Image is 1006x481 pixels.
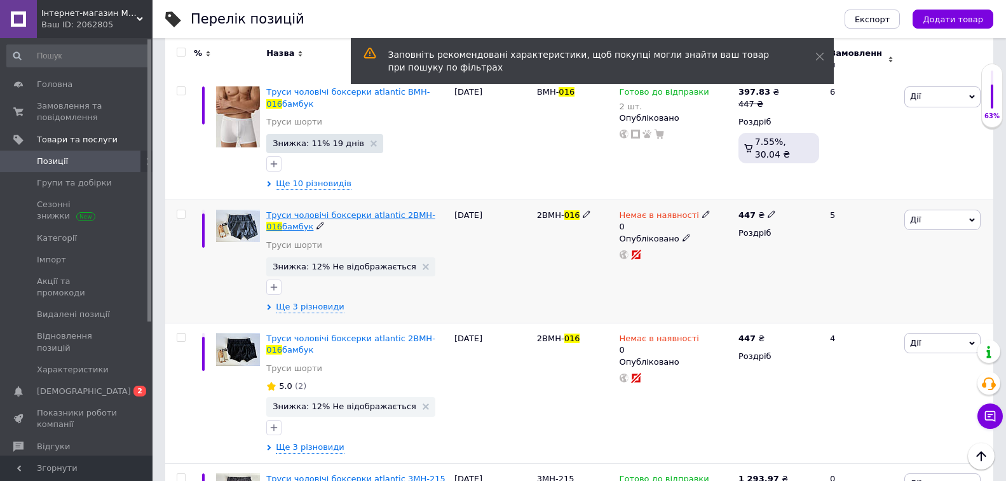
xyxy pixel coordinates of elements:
[845,10,901,29] button: Експорт
[620,210,710,233] div: 0
[910,215,921,224] span: Дії
[6,44,150,67] input: Пошук
[282,99,313,109] span: бамбук
[276,178,351,190] span: Ще 10 різновидів
[282,345,313,355] span: бамбук
[273,262,416,271] span: Знижка: 12% Не відображається
[282,222,313,231] span: бамбук
[738,86,779,98] div: ₴
[273,402,416,410] span: Знижка: 12% Не відображається
[266,210,435,220] span: Труси чоловічі боксерки atlantic 2BMH-
[738,87,770,97] b: 397.83
[738,116,819,128] div: Роздріб
[194,48,202,59] span: %
[37,156,68,167] span: Позиції
[620,333,699,356] div: 0
[910,91,921,101] span: Дії
[830,48,885,71] span: Замовлення
[620,102,709,111] div: 2 шт.
[41,8,137,19] span: Інтернет-магазин Моя білизна
[266,334,435,343] span: Труси чоловічі боксерки atlantic 2BMH-
[537,87,559,97] span: BMH-
[855,15,890,24] span: Експорт
[216,210,260,242] img: Трусы мужские боксерки atlantic 2BMH-016 бамбук
[37,134,118,146] span: Товари та послуги
[620,112,733,124] div: Опубліковано
[537,210,564,220] span: 2BMH-
[913,10,993,29] button: Додати товар
[266,87,430,108] a: Труси чоловічі боксерки atlantic BMH-016бамбук
[266,116,322,128] a: Труси шорти
[266,345,282,355] span: 016
[388,48,784,74] div: Заповніть рекомендовані характеристики, щоб покупці могли знайти ваш товар при пошуку по фільтрах
[451,323,534,464] div: [DATE]
[537,334,564,343] span: 2BMH-
[620,210,699,224] span: Немає в наявності
[276,442,344,454] span: Ще 3 різновиди
[276,301,344,313] span: Ще 3 різновиди
[37,386,131,397] span: [DEMOGRAPHIC_DATA]
[738,210,756,220] b: 447
[451,200,534,323] div: [DATE]
[738,351,819,362] div: Роздріб
[133,386,146,396] span: 2
[37,233,77,244] span: Категорії
[41,19,153,30] div: Ваш ID: 2062805
[191,13,304,26] div: Перелік позицій
[977,403,1003,429] button: Чат з покупцем
[279,381,292,391] span: 5.0
[37,441,70,452] span: Відгуки
[37,79,72,90] span: Головна
[266,48,294,59] span: Назва
[620,233,733,245] div: Опубліковано
[37,100,118,123] span: Замовлення та повідомлення
[982,112,1002,121] div: 63%
[266,363,322,374] a: Труси шорти
[559,87,574,97] span: 016
[37,407,118,430] span: Показники роботи компанії
[37,276,118,299] span: Акції та промокоди
[923,15,983,24] span: Додати товар
[738,333,765,344] div: ₴
[910,338,921,348] span: Дії
[564,334,580,343] span: 016
[738,334,756,343] b: 447
[273,139,364,147] span: Знижка: 11% 19 днів
[37,309,110,320] span: Видалені позиції
[755,137,790,159] span: 7.55%, 30.04 ₴
[620,334,699,347] span: Немає в наявності
[37,330,118,353] span: Відновлення позицій
[564,210,580,220] span: 016
[37,177,112,189] span: Групи та добірки
[216,86,260,147] img: Трусы мужские боксерки atlantic BMH-016 бамбук
[37,199,118,222] span: Сезонні знижки
[216,333,260,366] img: Трусы мужские боксерки atlantic 2BMH-016 бамбук
[620,87,709,100] span: Готово до відправки
[738,227,819,239] div: Роздріб
[822,323,901,464] div: 4
[37,364,109,376] span: Характеристики
[37,254,66,266] span: Імпорт
[266,99,282,109] span: 016
[451,77,534,200] div: [DATE]
[266,210,435,231] a: Труси чоловічі боксерки atlantic 2BMH-016бамбук
[822,200,901,323] div: 5
[266,222,282,231] span: 016
[295,381,306,391] span: (2)
[822,77,901,200] div: 6
[968,443,995,470] button: Наверх
[266,87,430,97] span: Труси чоловічі боксерки atlantic BMH-
[620,356,733,368] div: Опубліковано
[266,334,435,355] a: Труси чоловічі боксерки atlantic 2BMH-016бамбук
[738,210,776,221] div: ₴
[738,98,779,110] div: 447 ₴
[266,240,322,251] a: Труси шорти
